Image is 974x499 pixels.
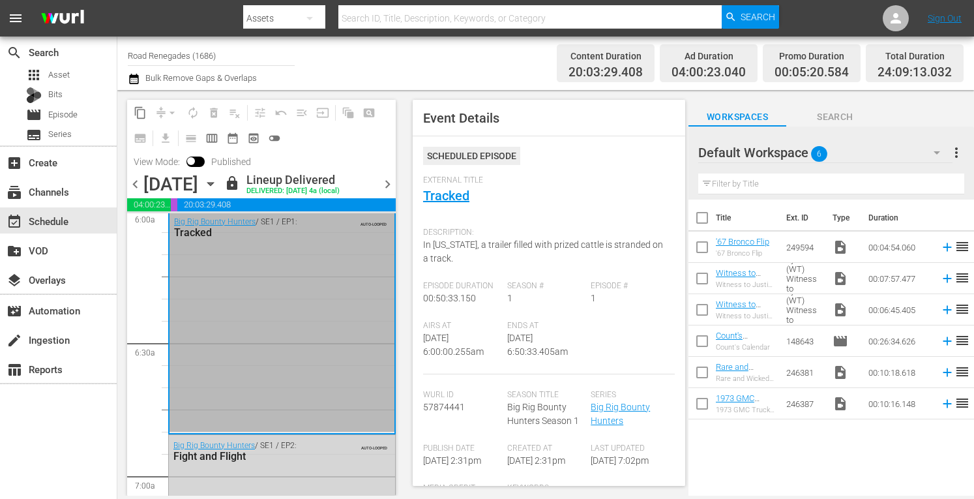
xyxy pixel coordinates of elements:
[291,102,312,123] span: Fill episodes with ad slates
[781,294,827,325] td: Witness to Justice by A&E (WT) Witness to Justice: [PERSON_NAME] 150
[833,239,848,255] span: Video
[246,173,340,187] div: Lineup Delivered
[423,147,520,165] div: Scheduled Episode
[863,388,935,419] td: 00:10:16.148
[130,102,151,123] span: Copy Lineup
[224,102,245,123] span: Clear Lineup
[130,128,151,149] span: Create Series Block
[271,102,291,123] span: Revert to Primary Episode
[201,128,222,149] span: Week Calendar View
[173,441,255,450] a: Big Rig Bounty Hunters
[507,402,579,426] span: Big Rig Bounty Hunters Season 1
[928,13,962,23] a: Sign Out
[26,87,42,103] div: Bits
[716,331,748,350] a: Count's Calendar
[940,397,954,411] svg: Add to Schedule
[26,67,42,83] span: Asset
[863,325,935,357] td: 00:26:34.626
[243,128,264,149] span: View Backup
[861,200,939,236] th: Duration
[781,388,827,419] td: 246387
[7,303,22,319] span: Automation
[245,100,271,125] span: Customize Events
[940,303,954,317] svg: Add to Schedule
[177,198,396,211] span: 20:03:29.408
[863,263,935,294] td: 00:07:57.477
[833,396,848,412] span: Video
[716,406,776,414] div: 1973 GMC Truck Gets EPIC Air Brush
[778,200,825,236] th: Ext. ID
[423,293,476,303] span: 00:50:33.150
[716,299,776,358] a: Witness to Justice by A&E (WT) Witness to Justice: [PERSON_NAME] 150
[781,357,827,388] td: 246381
[825,200,861,236] th: Type
[7,273,22,288] span: Overlays
[863,294,935,325] td: 00:06:45.405
[423,281,501,292] span: Episode Duration
[507,455,565,466] span: [DATE] 2:31pm
[716,374,776,383] div: Rare and Wicked 1962 [PERSON_NAME]
[7,333,22,348] span: Ingestion
[26,107,42,123] span: Episode
[268,132,281,145] span: toggle_off
[127,157,186,167] span: View Mode:
[151,125,176,151] span: Download as CSV
[423,228,668,238] span: Description:
[954,364,970,380] span: reorder
[507,483,585,494] span: Keywords
[127,176,143,192] span: chevron_left
[224,175,240,191] span: lock
[361,440,387,450] span: AUTO-LOOPED
[591,444,668,454] span: Last Updated
[423,483,501,494] span: Media Credit
[423,402,465,412] span: 57874441
[7,214,22,230] span: Schedule
[379,176,396,192] span: chevron_right
[507,321,585,331] span: Ends At
[688,109,786,125] span: Workspaces
[716,200,778,236] th: Title
[423,455,481,466] span: [DATE] 2:31pm
[7,362,22,378] span: Reports
[863,232,935,263] td: 00:04:54.060
[716,249,769,258] div: '67 Bronco Flip
[833,302,848,318] span: Video
[359,102,379,123] span: Create Search Block
[48,128,72,141] span: Series
[7,243,22,259] span: VOD
[716,343,776,352] div: Count's Calendar
[878,65,952,80] span: 24:09:13.032
[833,271,848,286] span: Video
[716,280,776,289] div: Witness to Justice by A&E (WT) Witness to Justice: [PERSON_NAME] 150
[591,390,668,401] span: Series
[423,333,484,357] span: [DATE] 6:00:00.255am
[205,157,258,167] span: Published
[423,390,501,401] span: Wurl Id
[246,187,340,196] div: DELIVERED: [DATE] 4a (local)
[775,47,849,65] div: Promo Duration
[143,73,257,83] span: Bulk Remove Gaps & Overlaps
[312,102,333,123] span: Update Metadata from Key Asset
[568,65,643,80] span: 20:03:29.408
[48,68,70,82] span: Asset
[716,237,769,247] a: '67 Bronco Flip
[26,127,42,143] span: Series
[173,441,331,462] div: / SE1 / EP2:
[222,128,243,149] span: Month Calendar View
[954,239,970,254] span: reorder
[31,3,94,34] img: ans4CAIJ8jUAAAAAAAAAAAAAAAAAAAAAAAAgQb4GAAAAAAAAAAAAAAAAAAAAAAAAJMjXAAAAAAAAAAAAAAAAAAAAAAAAgAT5G...
[176,125,201,151] span: Day Calendar View
[8,10,23,26] span: menu
[183,102,203,123] span: Loop Content
[143,174,198,195] div: [DATE]
[781,325,827,357] td: 148643
[591,402,650,426] a: Big Rig Bounty Hunters
[151,102,183,123] span: Remove Gaps & Overlaps
[698,134,952,171] div: Default Workspace
[949,145,964,160] span: more_vert
[954,395,970,411] span: reorder
[423,239,663,264] span: In [US_STATE], a trailer filled with prized cattle is stranded on a track.
[423,188,469,204] a: Tracked
[786,109,884,125] span: Search
[264,128,285,149] span: 24 hours Lineup View is OFF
